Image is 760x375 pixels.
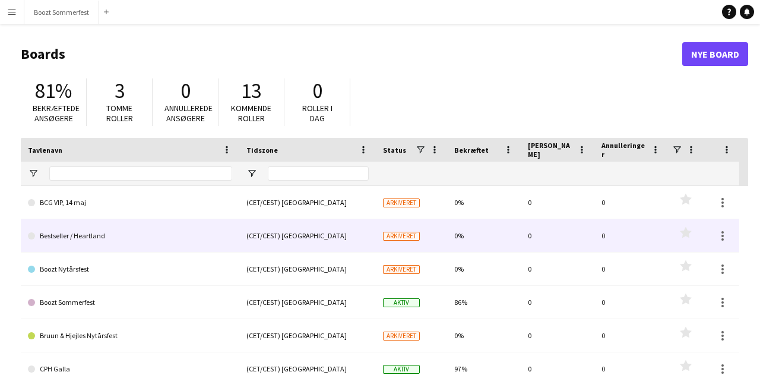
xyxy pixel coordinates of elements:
a: BCG VIP, 14 maj [28,186,232,219]
input: Tavlenavn Filter Input [49,166,232,181]
span: Aktiv [383,298,420,307]
button: Åbn Filtermenu [28,168,39,179]
div: (CET/CEST) [GEOGRAPHIC_DATA] [239,286,376,319]
div: 0 [521,253,594,285]
span: Tomme roller [106,103,133,124]
a: Bruun & Hjejles Nytårsfest [28,319,232,352]
div: 0% [447,186,521,219]
span: Arkiveret [383,332,420,341]
span: 81% [35,78,72,104]
div: 0 [521,186,594,219]
div: (CET/CEST) [GEOGRAPHIC_DATA] [239,186,376,219]
a: Boozt Nytårsfest [28,253,232,286]
span: Status [383,146,406,155]
span: 0 [180,78,191,104]
a: Bestseller / Heartland [28,219,232,253]
div: 0 [594,186,668,219]
span: Tidszone [246,146,278,155]
div: 0 [521,286,594,319]
span: Annullerede ansøgere [164,103,213,124]
div: 0 [594,253,668,285]
a: Boozt Sommerfest [28,286,232,319]
div: 86% [447,286,521,319]
div: 0% [447,219,521,252]
span: [PERSON_NAME] [528,141,573,159]
span: Arkiveret [383,265,420,274]
span: Tavlenavn [28,146,62,155]
span: 3 [115,78,125,104]
button: Boozt Sommerfest [24,1,99,24]
span: Roller i dag [302,103,332,124]
div: 0 [594,319,668,352]
span: Kommende roller [231,103,271,124]
span: Arkiveret [383,232,420,241]
a: Nye Board [682,42,748,66]
span: Annulleringer [601,141,647,159]
span: Aktiv [383,365,420,374]
div: 0 [521,219,594,252]
button: Åbn Filtermenu [246,168,257,179]
div: (CET/CEST) [GEOGRAPHIC_DATA] [239,253,376,285]
span: 0 [312,78,322,104]
input: Tidszone Filter Input [268,166,369,181]
div: (CET/CEST) [GEOGRAPHIC_DATA] [239,219,376,252]
div: 0 [594,286,668,319]
span: Bekræftede ansøgere [33,103,80,124]
div: 0% [447,319,521,352]
div: (CET/CEST) [GEOGRAPHIC_DATA] [239,319,376,352]
h1: Boards [21,45,682,63]
span: 13 [241,78,261,104]
span: Bekræftet [454,146,489,155]
div: 0 [521,319,594,352]
span: Arkiveret [383,198,420,207]
div: 0% [447,253,521,285]
div: 0 [594,219,668,252]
